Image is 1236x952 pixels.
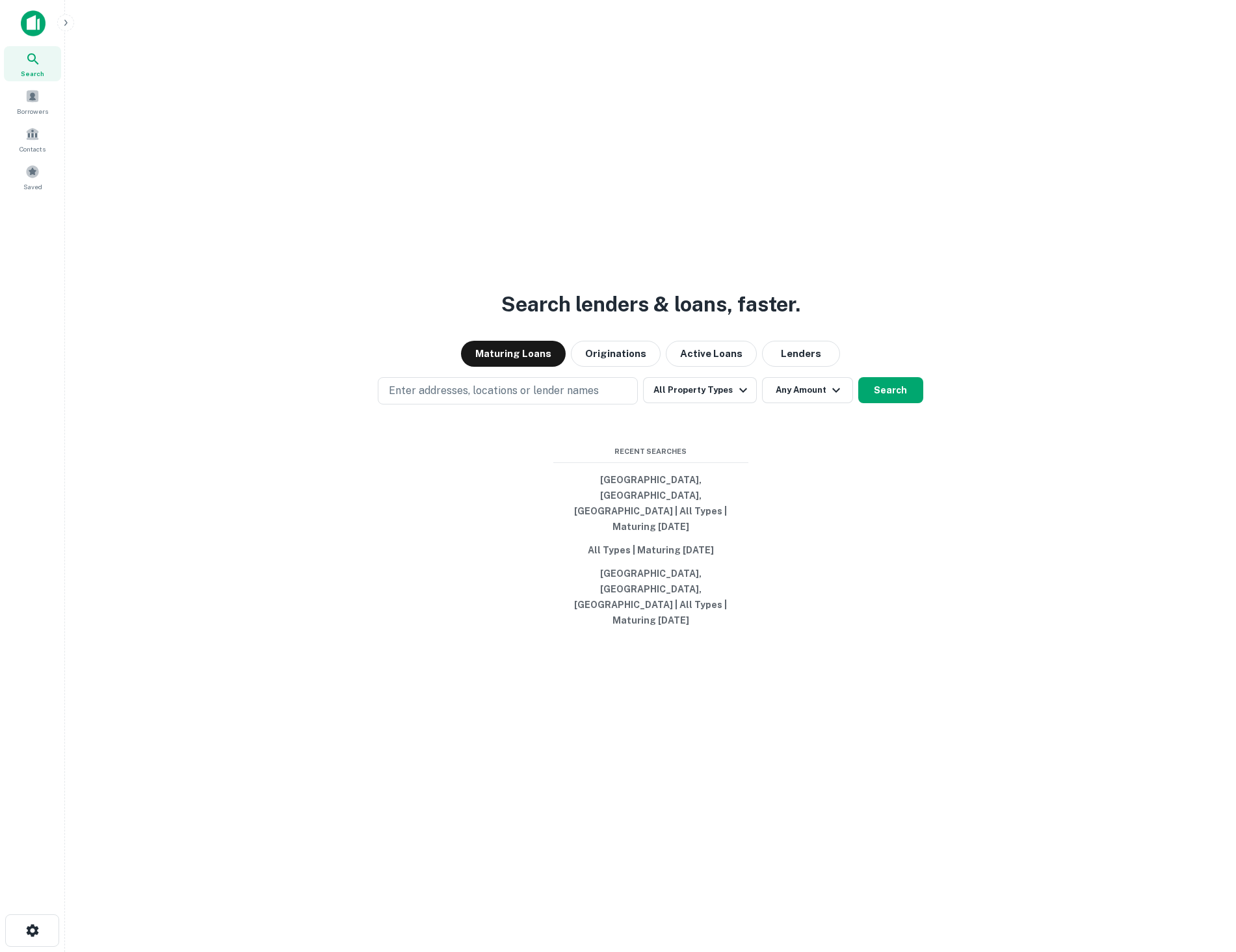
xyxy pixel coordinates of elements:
button: [GEOGRAPHIC_DATA], [GEOGRAPHIC_DATA], [GEOGRAPHIC_DATA] | All Types | Maturing [DATE] [553,562,748,632]
button: All Property Types [643,377,756,403]
button: Enter addresses, locations or lender names [378,377,638,404]
img: capitalize-icon.png [21,10,46,36]
a: Contacts [4,122,61,157]
a: Saved [4,159,61,194]
button: Lenders [762,341,840,367]
button: Active Loans [666,341,757,367]
span: Recent Searches [553,446,748,457]
button: All Types | Maturing [DATE] [553,538,748,562]
button: [GEOGRAPHIC_DATA], [GEOGRAPHIC_DATA], [GEOGRAPHIC_DATA] | All Types | Maturing [DATE] [553,468,748,538]
iframe: Chat Widget [1171,806,1236,869]
button: Originations [571,341,661,367]
span: Borrowers [17,106,48,116]
p: Enter addresses, locations or lender names [389,383,599,399]
span: Search [21,68,44,79]
button: Any Amount [762,377,853,403]
span: Saved [23,181,42,192]
a: Borrowers [4,84,61,119]
span: Contacts [20,144,46,154]
h3: Search lenders & loans, faster. [501,289,800,320]
a: Search [4,46,61,81]
button: Maturing Loans [461,341,566,367]
button: Search [858,377,923,403]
